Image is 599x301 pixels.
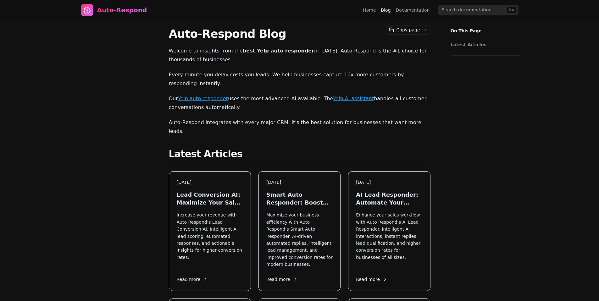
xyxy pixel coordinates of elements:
[356,276,387,283] span: Read more
[169,28,430,40] h1: Auto-Respond Blog
[177,276,208,283] span: Read more
[386,25,421,34] button: Copy page
[266,211,333,268] p: Maximize your business efficiency with Auto Respond’s Smart Auto Responder. AI-driven automated r...
[258,171,341,291] a: [DATE]Smart Auto Responder: Boost Your Lead Engagement in [DATE]Maximize your business efficiency...
[266,179,333,186] div: [DATE]
[169,171,251,291] a: [DATE]Lead Conversion AI: Maximize Your Sales in [DATE]Increase your revenue with Auto Respond’s ...
[81,4,147,16] a: Home page
[396,7,430,13] a: Documentation
[178,96,228,101] a: Yelp auto responder
[169,94,430,112] p: Our uses the most advanced AI available. The handles all customer conversations automatically.
[451,41,518,48] a: Latest Articles
[356,211,422,268] p: Enhance your sales workflow with Auto Respond’s AI Lead Responder. Intelligent AI interactions, i...
[169,148,430,161] h2: Latest Articles
[266,191,333,206] h3: Smart Auto Responder: Boost Your Lead Engagement in [DATE]
[381,7,391,13] a: Blog
[177,191,243,206] h3: Lead Conversion AI: Maximize Your Sales in [DATE]
[363,7,376,13] a: Home
[348,171,430,291] a: [DATE]AI Lead Responder: Automate Your Sales in [DATE]Enhance your sales workflow with Auto Respo...
[169,118,430,136] p: Auto-Respond integrates with every major CRM. It’s the best solution for businesses that want mor...
[169,70,430,88] p: Every minute you delay costs you leads. We help businesses capture 10x more customers by respondi...
[356,179,422,186] div: [DATE]
[177,211,243,268] p: Increase your revenue with Auto Respond’s Lead Conversion AI. Intelligent AI lead scoring, automa...
[177,179,243,186] div: [DATE]
[97,6,147,14] div: Auto-Respond
[438,5,519,15] input: Search documentation…
[243,48,314,54] strong: best Yelp auto responder
[169,47,430,64] p: Welcome to insights from the in [DATE]. Auto-Respond is the #1 choice for thousands of businesses.
[333,96,374,101] a: Yelp AI assistant
[356,191,422,206] h3: AI Lead Responder: Automate Your Sales in [DATE]
[446,20,526,34] p: On This Page
[266,276,298,283] span: Read more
